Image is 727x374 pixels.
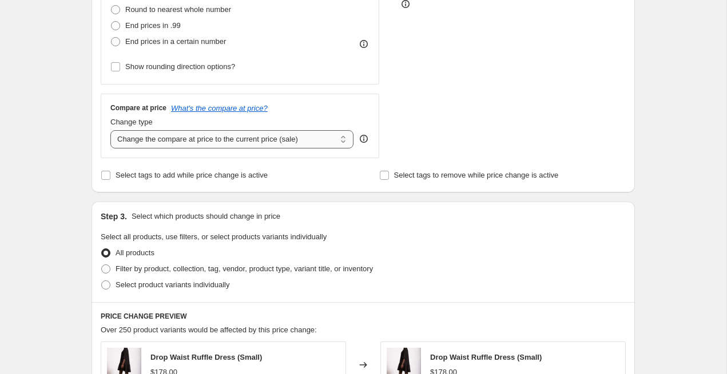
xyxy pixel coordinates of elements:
span: End prices in .99 [125,21,181,30]
span: All products [116,248,154,257]
span: Select tags to add while price change is active [116,171,268,179]
span: Show rounding direction options? [125,62,235,71]
h6: PRICE CHANGE PREVIEW [101,312,626,321]
span: Drop Waist Ruffle Dress (Small) [430,353,542,361]
span: End prices in a certain number [125,37,226,46]
span: Filter by product, collection, tag, vendor, product type, variant title, or inventory [116,264,373,273]
span: Change type [110,118,153,126]
span: Over 250 product variants would be affected by this price change: [101,325,317,334]
h3: Compare at price [110,103,166,112]
h2: Step 3. [101,211,127,222]
span: Round to nearest whole number [125,5,231,14]
p: Select which products should change in price [132,211,280,222]
span: Select tags to remove while price change is active [394,171,559,179]
span: Select product variants individually [116,280,229,289]
button: What's the compare at price? [171,104,268,112]
div: help [358,133,370,144]
span: Drop Waist Ruffle Dress (Small) [150,353,262,361]
span: Select all products, use filters, or select products variants individually [101,232,327,241]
